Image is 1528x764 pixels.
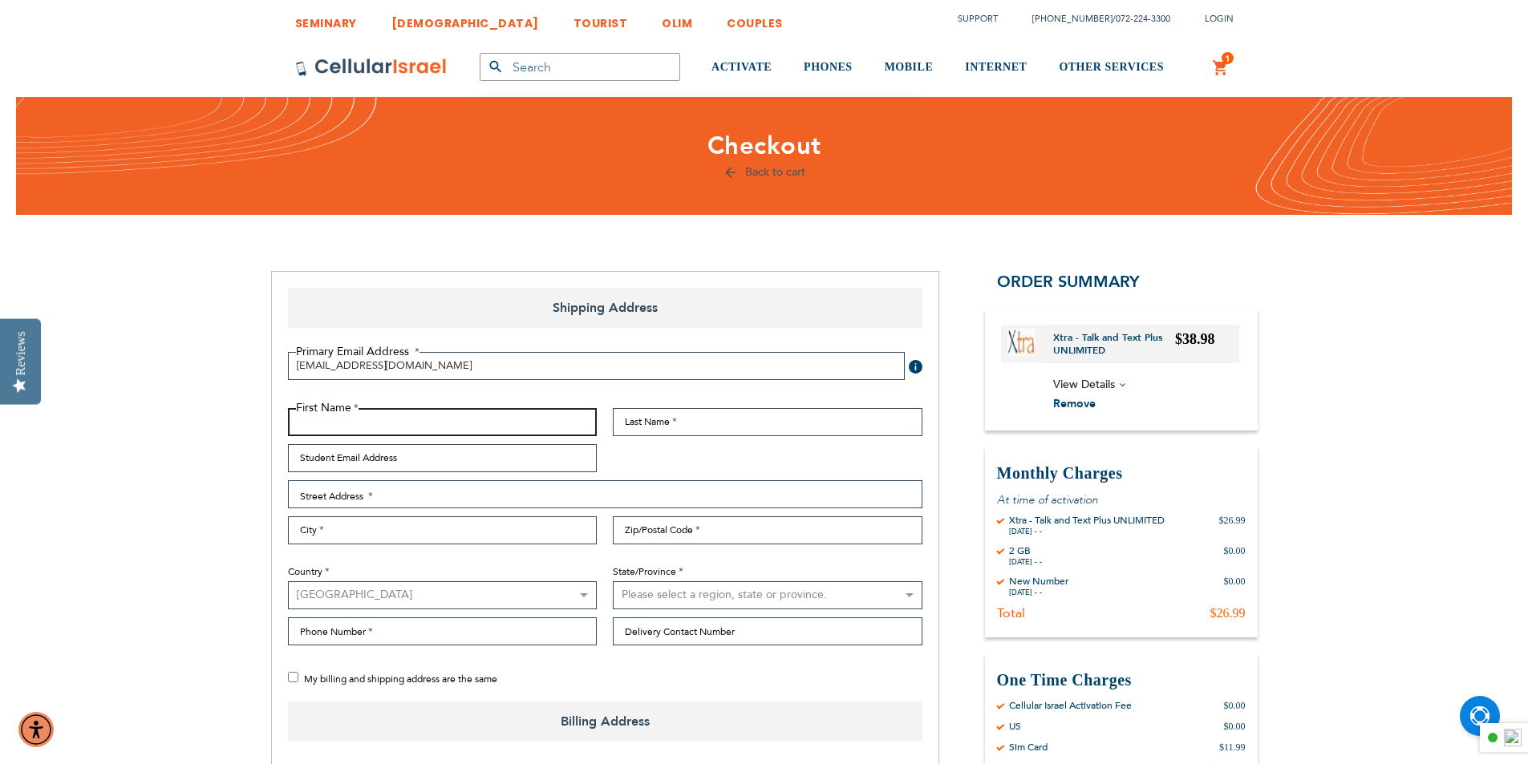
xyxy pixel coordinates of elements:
span: View Details [1053,377,1115,392]
span: Shipping Address [288,288,922,328]
a: OLIM [662,4,692,34]
a: 072-224-3300 [1116,13,1170,25]
h3: Monthly Charges [997,463,1246,484]
div: $11.99 [1219,741,1246,754]
input: Search [480,53,680,81]
a: Back to cart [723,164,805,180]
div: US [1009,720,1021,733]
div: Xtra - Talk and Text Plus UNLIMITED [1009,514,1165,527]
li: / [1016,7,1170,30]
a: [PHONE_NUMBER] [1032,13,1113,25]
div: [DATE] - - [1009,588,1068,597]
a: 1 [1212,59,1230,78]
a: MOBILE [885,38,934,98]
span: Login [1205,13,1234,25]
a: OTHER SERVICES [1059,38,1164,98]
a: Support [958,13,998,25]
span: OTHER SERVICES [1059,61,1164,73]
a: SEMINARY [295,4,357,34]
div: $0.00 [1224,699,1246,712]
span: Order Summary [997,271,1140,293]
span: $38.98 [1175,331,1215,347]
a: [DEMOGRAPHIC_DATA] [391,4,539,34]
div: $26.99 [1210,605,1246,621]
span: MOBILE [885,61,934,73]
span: My billing and shipping address are the same [304,673,497,685]
div: $0.00 [1224,720,1246,733]
div: Sim Card [1009,741,1048,754]
div: [DATE] - - [1009,557,1042,567]
span: Billing Address [288,701,922,742]
a: ACTIVATE [711,38,772,98]
img: Cellular Israel Logo [295,58,448,77]
p: At time of activation [997,492,1246,507]
a: PHONES [804,38,853,98]
div: Cellular Israel Activation Fee [1009,699,1132,712]
div: Reviews [14,331,28,375]
a: TOURIST [574,4,628,34]
span: Checkout [707,129,821,163]
a: INTERNET [965,38,1027,98]
div: Accessibility Menu [18,712,54,747]
span: ACTIVATE [711,61,772,73]
div: $0.00 [1224,575,1246,597]
div: 2 GB [1009,544,1042,557]
h3: One Time Charges [997,669,1246,691]
span: PHONES [804,61,853,73]
img: Xtra - Talk and Text Plus UNLIMITED [1007,329,1035,356]
div: $26.99 [1219,514,1246,536]
span: 1 [1225,52,1230,65]
span: Remove [1053,396,1096,411]
a: COUPLES [727,4,783,34]
span: INTERNET [965,61,1027,73]
div: New Number [1009,575,1068,588]
a: Xtra - Talk and Text Plus UNLIMITED [1053,331,1176,357]
div: [DATE] - - [1009,527,1165,536]
div: $0.00 [1224,544,1246,567]
div: Total [997,605,1025,621]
